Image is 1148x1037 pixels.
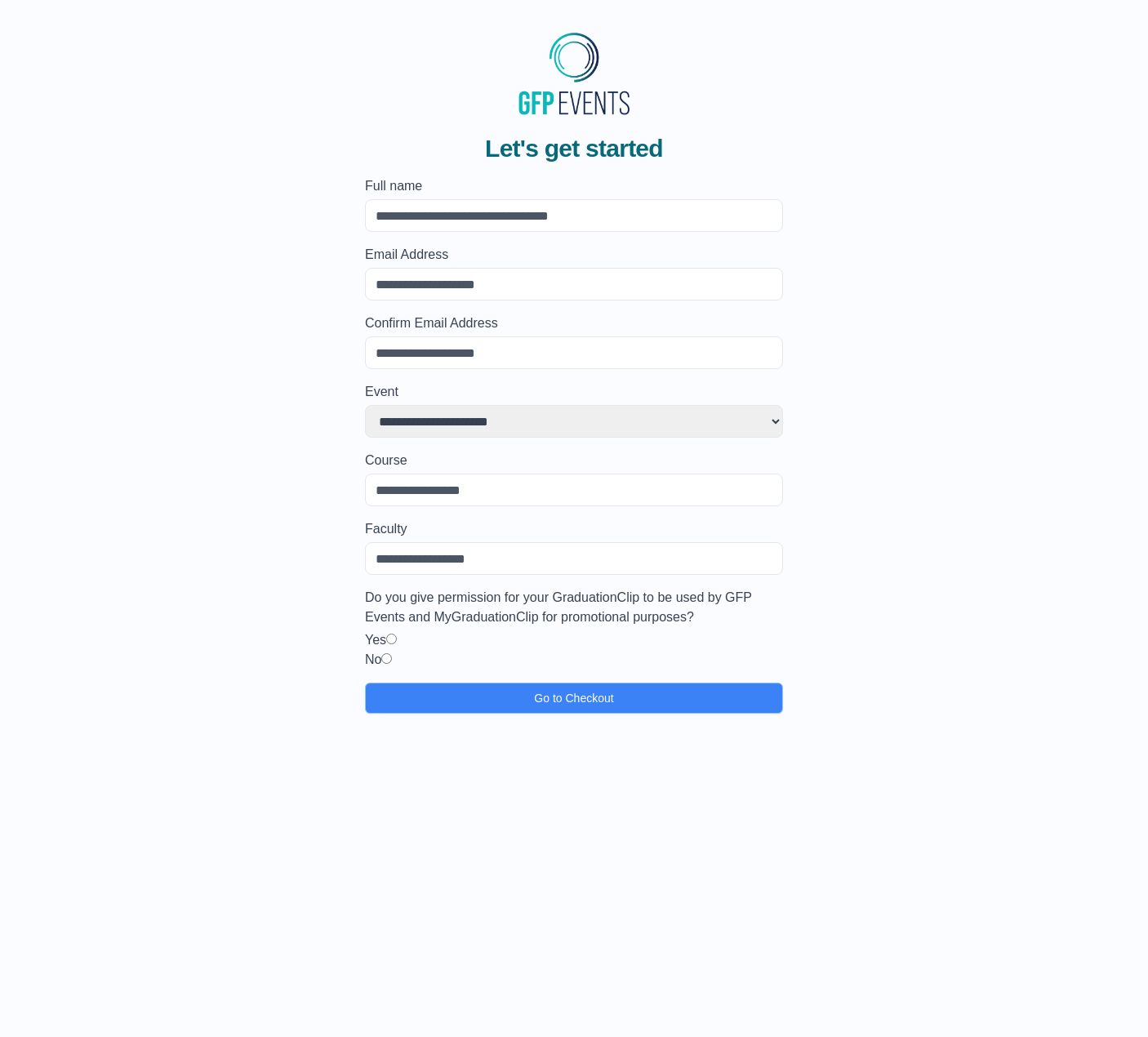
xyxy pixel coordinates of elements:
label: Faculty [365,519,783,539]
label: No [365,652,381,666]
label: Full name [365,176,783,196]
label: Yes [365,633,386,647]
img: MyGraduationClip [513,26,635,121]
button: Go to Checkout [365,683,783,714]
label: Event [365,382,783,402]
label: Email Address [365,245,783,265]
label: Confirm Email Address [365,314,783,333]
label: Course [365,451,783,470]
span: Let's get started [485,134,663,163]
label: Do you give permission for your GraduationClip to be used by GFP Events and MyGraduationClip for ... [365,588,783,627]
